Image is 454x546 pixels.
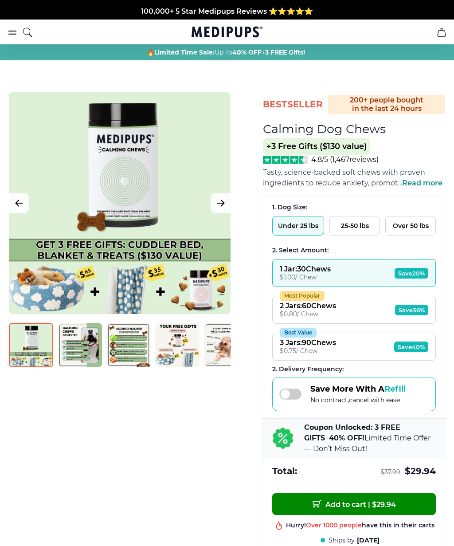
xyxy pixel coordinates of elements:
b: 40% OFF! [329,434,364,442]
span: Save More With A [310,384,406,394]
button: Best Value3 Jars:90Chews$0.75/ ChewSave40% [272,333,436,361]
button: Next Image [211,193,231,213]
span: +3 Free Gifts ($130 value) [263,138,370,155]
b: Coupon Unlocked: 3 FREE GIFTS [304,423,400,442]
button: Previous Image [9,193,29,213]
span: 100,000+ 5 Star Medipups Reviews ⭐️⭐️⭐️⭐️⭐️ [141,7,313,16]
div: 1. Dog Size: [272,203,436,212]
span: cancel with ease [349,396,400,404]
div: 2 Jars : 60 Chews [280,302,336,310]
span: ... [398,179,442,187]
span: 4.8/5 ( 1,467 reviews) [311,155,379,164]
h1: Calming Dog Chews [263,122,386,136]
span: Total: [272,465,297,477]
div: $ 1.00 / Chew [280,273,331,281]
span: $ 29.94 [405,465,436,477]
button: cart [431,22,452,43]
button: Add to cart | $29.94 [272,493,436,515]
div: $ 0.80 / Chew [280,310,336,318]
img: Calming Dog Chews | Natural Dog Supplements [58,323,102,367]
span: Made In The [GEOGRAPHIC_DATA] from domestic & globally sourced ingredients [80,18,375,26]
img: Calming Dog Chews | Natural Dog Supplements [204,323,248,367]
span: Save 40% [394,342,428,352]
button: burger-menu [7,27,18,38]
div: Hurry! have this in their carts [286,521,434,530]
span: Add to cart | $ 29.94 [313,499,396,509]
div: 200+ people bought in the last 24 hours [328,95,445,114]
button: 25-50 lbs [329,216,380,236]
img: Calming Dog Chews | Natural Dog Supplements [9,323,53,367]
span: No contract, [310,396,406,404]
div: $ 0.75 / Chew [280,347,336,355]
img: Stars - 4.8 [263,156,308,164]
span: ingredients to reduce anxiety, promot [263,179,398,187]
img: Calming Dog Chews | Natural Dog Supplements [155,323,200,367]
span: Save 36% [395,305,428,315]
span: Tasty, science-backed soft chews with proven [263,168,425,177]
div: 2. Select Amount: [272,246,436,255]
a: Medipups [192,25,262,40]
span: Ships by [329,536,355,545]
div: Best Value [280,328,317,338]
span: 🔥 Up To + [147,48,305,57]
p: + Limited Time Offer — Don’t Miss Out! [304,422,436,454]
div: Most Popular [280,291,325,301]
button: Most Popular2 Jars:60Chews$0.80/ ChewSave36% [272,296,436,324]
span: Refill [384,384,406,394]
span: [DATE] [357,536,380,545]
span: 2 . Delivery Frequency: [272,365,344,373]
span: $ 37.99 [380,468,400,476]
button: 1 Jar:30Chews$1.00/ ChewSave20% [272,259,436,287]
div: 1 Jar : 30 Chews [280,265,331,273]
span: Over 1000 people [306,521,362,529]
button: Over 50 lbs [385,216,436,236]
span: Read more [402,179,442,187]
img: Calming Dog Chews | Natural Dog Supplements [106,323,151,367]
span: Save 20% [395,268,428,279]
div: 3 Jars : 90 Chews [280,338,336,347]
button: search [22,21,33,43]
span: BestSeller [263,98,323,110]
button: Under 25 lbs [272,216,324,236]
